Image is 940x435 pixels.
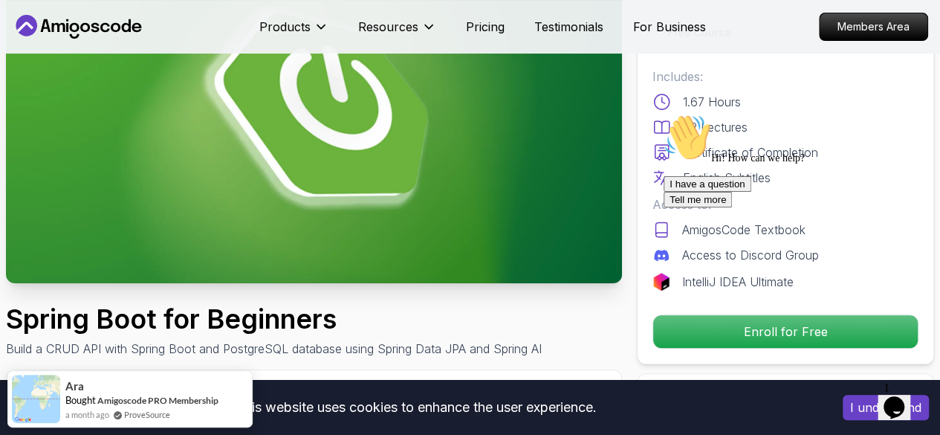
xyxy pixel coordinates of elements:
[652,196,918,213] p: Access to:
[6,45,147,56] span: Hi! How can we help?
[6,340,542,358] p: Build a CRUD API with Spring Boot and PostgreSQL database using Spring Data JPA and Spring AI
[819,13,928,41] a: Members Area
[820,13,927,40] p: Members Area
[358,18,418,36] p: Resources
[65,380,84,393] span: Ara
[6,6,273,100] div: 👋Hi! How can we help?I have a questionTell me more
[6,304,542,334] h1: Spring Boot for Beginners
[259,18,328,48] button: Products
[683,93,741,111] p: 1.67 Hours
[6,6,54,54] img: :wave:
[653,315,918,348] p: Enroll for Free
[6,84,74,100] button: Tell me more
[466,18,505,36] a: Pricing
[6,68,94,84] button: I have a question
[652,68,918,86] p: Includes:
[534,18,603,36] a: Testimonials
[124,408,170,421] a: ProveSource
[658,108,925,368] iframe: chat widget
[259,18,311,36] p: Products
[11,391,820,424] div: This website uses cookies to enhance the user experience.
[97,395,218,406] a: Amigoscode PRO Membership
[843,395,929,420] button: Accept cookies
[652,273,670,291] img: jetbrains logo
[65,408,109,421] span: a month ago
[878,376,925,420] iframe: chat widget
[358,18,436,48] button: Resources
[652,315,918,349] button: Enroll for Free
[65,394,96,406] span: Bought
[12,375,60,423] img: provesource social proof notification image
[633,18,706,36] a: For Business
